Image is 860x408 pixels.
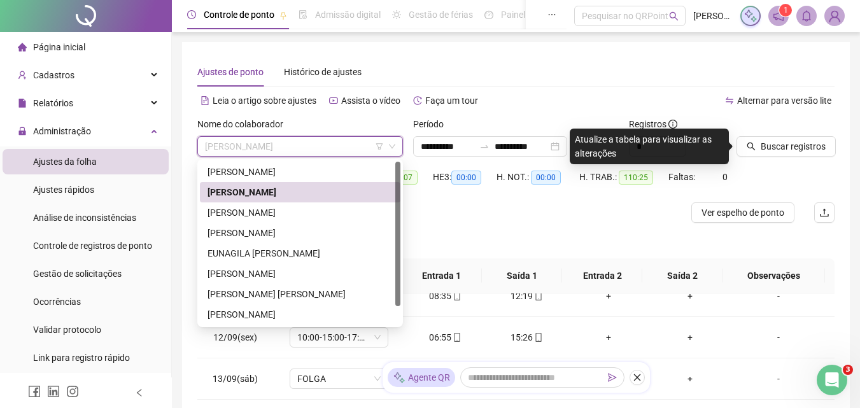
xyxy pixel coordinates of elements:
div: ERILENE CARDOSO SANTOS [200,223,400,243]
span: lock [18,127,27,136]
span: swap-right [479,141,490,151]
span: 13/09(sáb) [213,374,258,384]
div: [PERSON_NAME] [208,185,393,199]
div: + [659,289,721,303]
div: [PERSON_NAME] [208,307,393,321]
span: linkedin [47,385,60,398]
span: search [669,11,679,21]
span: Registros [629,117,677,131]
span: ellipsis [547,10,556,19]
span: 12/09(sex) [213,332,257,342]
div: Atualize a tabela para visualizar as alterações [570,129,729,164]
span: mobile [451,292,462,300]
div: [PERSON_NAME] [208,165,393,179]
span: CLAUDINE SANTOS DE CARVALHO [205,137,395,156]
span: Leia o artigo sobre ajustes [213,95,316,106]
div: - [741,289,816,303]
span: 110:25 [619,171,653,185]
div: ALESSANDRA SANTOS DE CARVALHO [200,162,400,182]
div: 06:55 [415,330,476,344]
span: swap [725,96,734,105]
span: send [608,373,617,382]
span: history [413,96,422,105]
span: Buscar registros [761,139,826,153]
span: 0 [723,172,728,182]
span: filter [376,143,383,150]
div: + [659,372,721,386]
span: Ajustes de ponto [197,67,264,77]
div: 12:19 [497,289,558,303]
span: bell [801,10,812,22]
span: Gestão de solicitações [33,269,122,279]
div: + [578,289,639,303]
span: facebook [28,385,41,398]
span: Validar protocolo [33,325,101,335]
span: Gestão de férias [409,10,473,20]
div: EUNICE CONCEIÇÃO ALMEIDA [200,264,400,284]
div: CLAUDINE SANTOS DE CARVALHO [200,182,400,202]
span: Faça um tour [425,95,478,106]
span: Ocorrências [33,297,81,307]
span: Painel do DP [501,10,551,20]
img: sparkle-icon.fc2bf0ac1784a2077858766a79e2daf3.svg [393,371,405,384]
span: Faltas: [668,172,697,182]
iframe: Intercom live chat [817,365,847,395]
span: Histórico de ajustes [284,67,362,77]
span: Ajustes rápidos [33,185,94,195]
span: instagram [66,385,79,398]
span: left [135,388,144,397]
div: 15:26 [497,330,558,344]
span: Relatórios [33,98,73,108]
img: sparkle-icon.fc2bf0ac1784a2077858766a79e2daf3.svg [744,9,758,23]
span: mobile [451,333,462,342]
span: file-done [299,10,307,19]
span: Controle de registros de ponto [33,241,152,251]
div: EUNAGILA [PERSON_NAME] [208,246,393,260]
span: close [633,373,642,382]
div: [PERSON_NAME] [PERSON_NAME] [208,287,393,301]
span: mobile [533,292,543,300]
span: Análise de inconsistências [33,213,136,223]
button: Buscar registros [737,136,836,157]
div: Agente QR [388,368,455,387]
div: + [659,330,721,344]
span: file [18,99,27,108]
span: [PERSON_NAME] [693,9,733,23]
div: [PERSON_NAME] [208,267,393,281]
span: mobile [533,333,543,342]
span: notification [773,10,784,22]
div: - [741,330,816,344]
div: SILVAMAR BALBINO SANTOS [200,304,400,325]
span: search [747,142,756,151]
span: Observações [733,269,815,283]
span: Ajustes da folha [33,157,97,167]
span: Administração [33,126,91,136]
span: to [479,141,490,151]
span: 1 [784,6,788,15]
span: youtube [329,96,338,105]
div: [PERSON_NAME] [208,206,393,220]
span: FOLGA [297,369,381,388]
span: clock-circle [187,10,196,19]
span: Admissão digital [315,10,381,20]
th: Saída 1 [482,258,562,293]
span: Link para registro rápido [33,353,130,363]
span: file-text [201,96,209,105]
div: 08:35 [415,289,476,303]
button: Ver espelho de ponto [691,202,794,223]
th: Saída 2 [642,258,723,293]
div: EUNAGILA CAMILA SANTOS [200,243,400,264]
span: Cadastros [33,70,74,80]
th: Observações [723,258,825,293]
sup: 1 [779,4,792,17]
img: 51686 [825,6,844,25]
div: [PERSON_NAME] [208,226,393,240]
span: home [18,43,27,52]
div: MARCIA DA SILVA SANTOS [200,284,400,304]
span: 3 [843,365,853,375]
span: user-add [18,71,27,80]
span: dashboard [484,10,493,19]
label: Nome do colaborador [197,117,292,131]
label: Período [413,117,452,131]
span: 00:00 [451,171,481,185]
